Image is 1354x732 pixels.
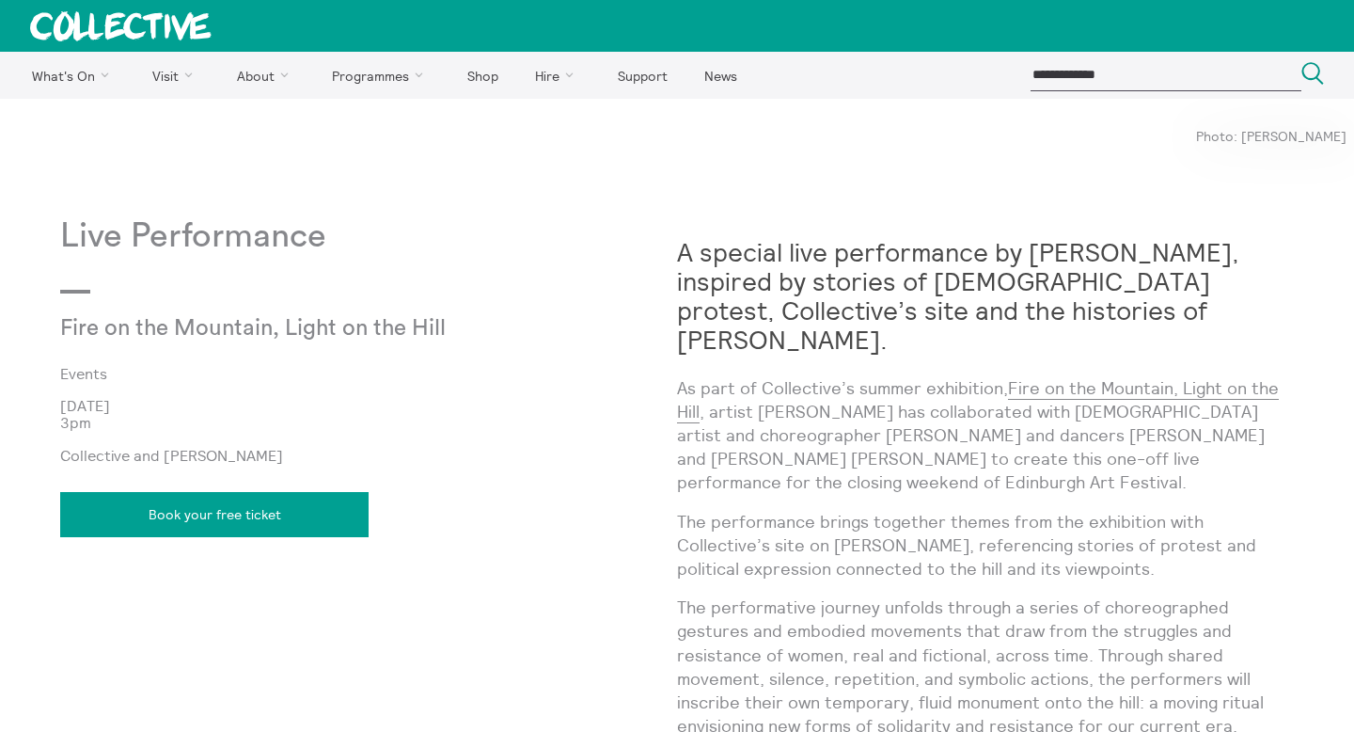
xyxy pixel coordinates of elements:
[60,447,677,464] p: Collective and [PERSON_NAME]
[60,414,677,431] p: 3pm
[450,52,514,99] a: Shop
[601,52,684,99] a: Support
[519,52,598,99] a: Hire
[15,52,133,99] a: What's On
[60,316,471,342] p: Fire on the Mountain, Light on the Hill
[687,52,753,99] a: News
[60,217,677,256] p: Live Performance
[316,52,448,99] a: Programmes
[60,397,677,414] p: [DATE]
[60,492,369,537] a: Book your free ticket
[677,510,1294,581] p: The performance brings together themes from the exhibition with Collective’s site on [PERSON_NAME...
[677,377,1279,423] a: Fire on the Mountain, Light on the Hill
[136,52,217,99] a: Visit
[677,236,1239,356] strong: A special live performance by [PERSON_NAME], inspired by stories of [DEMOGRAPHIC_DATA] protest, C...
[60,365,647,382] a: Events
[220,52,312,99] a: About
[677,376,1294,495] p: As part of Collective’s summer exhibition, , artist [PERSON_NAME] has collaborated with [DEMOGRAP...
